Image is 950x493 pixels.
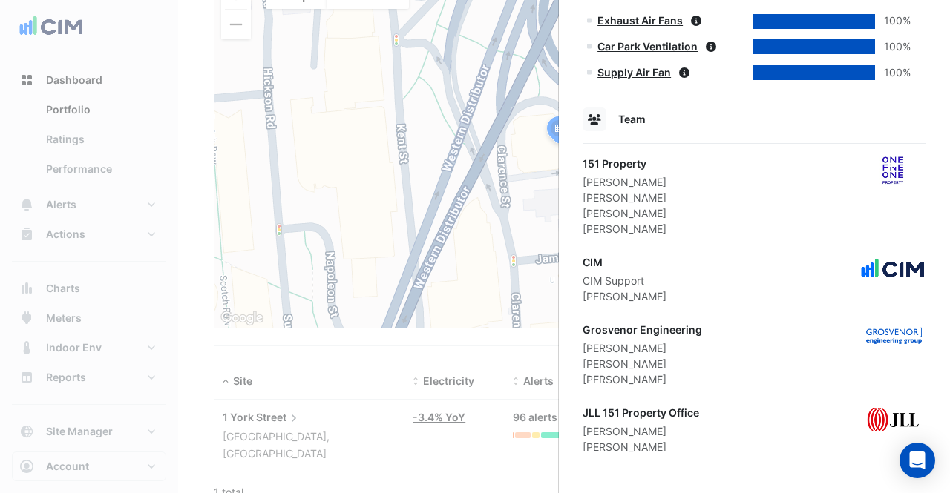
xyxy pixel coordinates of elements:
[618,113,646,125] span: Team
[583,423,699,439] div: [PERSON_NAME]
[583,340,702,356] div: [PERSON_NAME]
[859,405,926,434] img: JLL 151 Property Office
[583,221,666,236] div: [PERSON_NAME]
[875,13,911,30] div: 100%
[583,156,666,171] div: 151 Property
[583,371,702,387] div: [PERSON_NAME]
[583,190,666,205] div: [PERSON_NAME]
[583,205,666,221] div: [PERSON_NAME]
[597,66,671,79] a: Supply Air Fan
[583,254,666,270] div: CIM
[583,174,666,190] div: [PERSON_NAME]
[859,322,926,351] img: Grosvenor Engineering
[583,288,666,304] div: [PERSON_NAME]
[597,40,698,53] a: Car Park Ventilation
[859,156,926,185] img: 151 Property
[583,356,702,371] div: [PERSON_NAME]
[583,273,666,288] div: CIM Support
[900,443,935,478] div: Open Intercom Messenger
[583,405,699,420] div: JLL 151 Property Office
[875,39,911,56] div: 100%
[583,322,702,337] div: Grosvenor Engineering
[859,254,926,284] img: CIM
[597,14,683,27] a: Exhaust Air Fans
[583,439,699,454] div: [PERSON_NAME]
[875,64,911,82] div: 100%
